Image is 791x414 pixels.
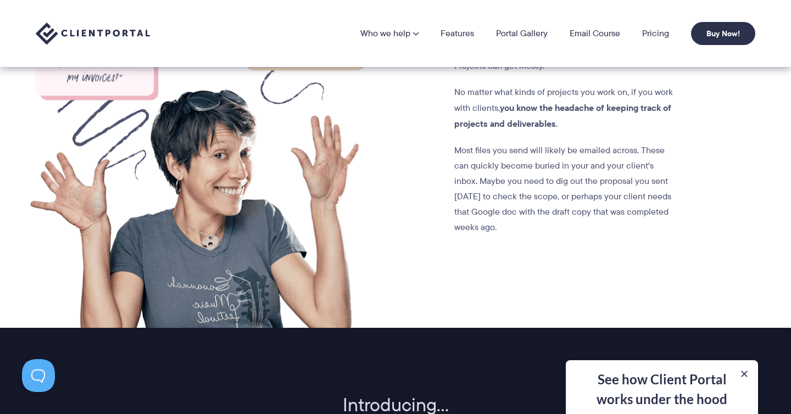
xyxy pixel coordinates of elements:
p: No matter what kinds of projects you work on, if you work with clients, . [454,85,677,132]
a: Who we help [360,29,419,38]
p: Most files you send will likely be emailed across. These can quickly become buried in your and yo... [454,143,677,235]
iframe: Toggle Customer Support [22,359,55,392]
a: Email Course [570,29,620,38]
a: Features [441,29,474,38]
a: Pricing [642,29,669,38]
a: Portal Gallery [496,29,548,38]
strong: you know the headache of keeping track of projects and deliverables [454,101,671,130]
a: Buy Now! [691,22,755,45]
